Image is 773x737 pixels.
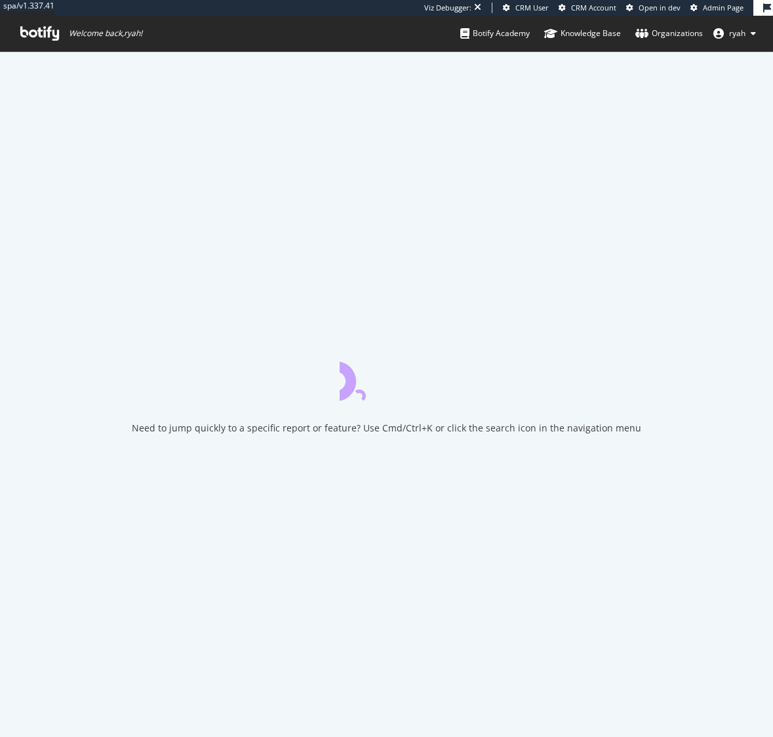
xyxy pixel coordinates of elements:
span: Open in dev [639,3,681,12]
a: Open in dev [626,3,681,13]
div: Viz Debugger: [424,3,471,13]
div: animation [340,353,434,401]
span: ryah [729,28,745,39]
a: CRM User [503,3,549,13]
span: CRM Account [571,3,616,12]
a: Botify Academy [460,16,530,51]
span: CRM User [515,3,549,12]
a: Knowledge Base [544,16,621,51]
button: ryah [703,23,766,44]
a: Organizations [635,16,703,51]
a: CRM Account [559,3,616,13]
a: Admin Page [690,3,743,13]
div: Need to jump quickly to a specific report or feature? Use Cmd/Ctrl+K or click the search icon in ... [132,422,641,435]
span: Admin Page [703,3,743,12]
div: Organizations [635,27,703,40]
span: Welcome back, ryah ! [69,28,142,39]
div: Knowledge Base [544,27,621,40]
div: Botify Academy [460,27,530,40]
